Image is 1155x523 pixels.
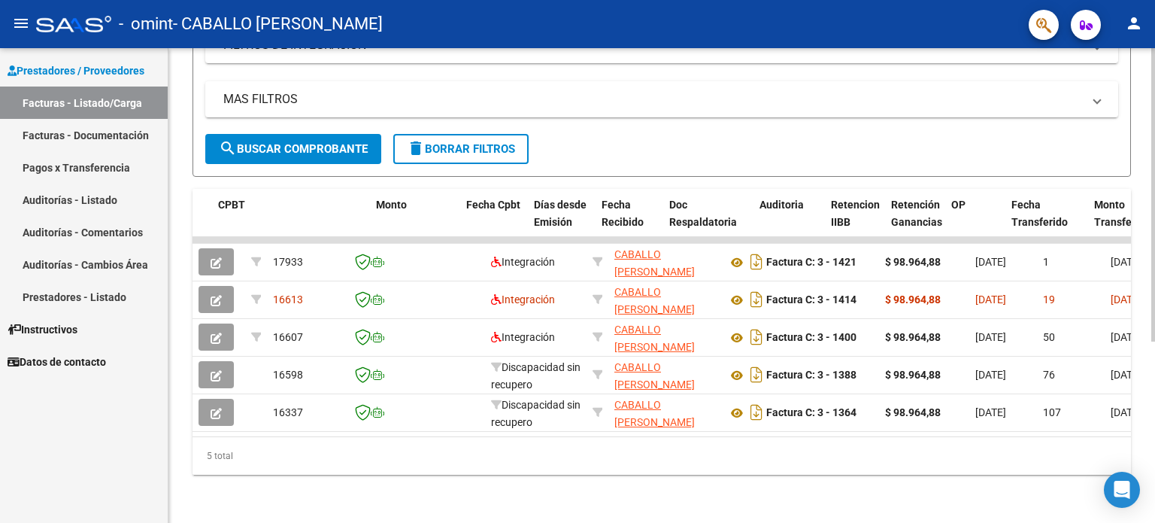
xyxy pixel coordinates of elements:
[747,250,766,274] i: Descargar documento
[885,256,941,268] strong: $ 98.964,88
[1111,406,1141,418] span: [DATE]
[205,81,1118,117] mat-expansion-panel-header: MAS FILTROS
[891,199,942,228] span: Retención Ganancias
[975,256,1006,268] span: [DATE]
[370,189,460,255] datatable-header-cell: Monto
[825,189,885,255] datatable-header-cell: Retencion IIBB
[614,324,695,353] span: CABALLO [PERSON_NAME]
[885,331,941,343] strong: $ 98.964,88
[831,199,880,228] span: Retencion IIBB
[885,293,941,306] strong: $ 98.964,88
[614,399,695,428] span: CABALLO [PERSON_NAME]
[945,189,1005,255] datatable-header-cell: OP
[407,139,425,157] mat-icon: delete
[747,287,766,312] i: Descargar documento
[885,406,941,418] strong: $ 98.964,88
[1104,472,1140,508] div: Open Intercom Messenger
[1043,256,1049,268] span: 1
[1005,189,1088,255] datatable-header-cell: Fecha Transferido
[975,369,1006,381] span: [DATE]
[528,189,596,255] datatable-header-cell: Días desde Emisión
[1043,293,1055,306] span: 19
[1011,199,1068,228] span: Fecha Transferido
[376,199,407,211] span: Monto
[8,321,77,338] span: Instructivos
[614,284,715,315] div: 27356554871
[1043,369,1055,381] span: 76
[1043,331,1055,343] span: 50
[1111,293,1141,306] span: [DATE]
[614,286,695,315] span: CABALLO [PERSON_NAME]
[491,361,581,391] span: Discapacidad sin recupero
[1125,14,1143,32] mat-icon: person
[596,189,663,255] datatable-header-cell: Fecha Recibido
[273,256,303,268] span: 17933
[466,199,520,211] span: Fecha Cpbt
[614,248,695,278] span: CABALLO [PERSON_NAME]
[885,189,945,255] datatable-header-cell: Retención Ganancias
[669,199,737,228] span: Doc Respaldatoria
[753,189,825,255] datatable-header-cell: Auditoria
[975,331,1006,343] span: [DATE]
[747,400,766,424] i: Descargar documento
[8,62,144,79] span: Prestadores / Proveedores
[766,294,856,306] strong: Factura C: 3 - 1414
[219,142,368,156] span: Buscar Comprobante
[614,246,715,278] div: 27356554871
[602,199,644,228] span: Fecha Recibido
[212,189,370,255] datatable-header-cell: CPBT
[273,331,303,343] span: 16607
[614,359,715,391] div: 27356554871
[218,199,245,211] span: CPBT
[491,256,555,268] span: Integración
[885,369,941,381] strong: $ 98.964,88
[205,134,381,164] button: Buscar Comprobante
[491,399,581,428] span: Discapacidad sin recupero
[223,91,1082,108] mat-panel-title: MAS FILTROS
[219,139,237,157] mat-icon: search
[491,293,555,306] span: Integración
[766,332,856,344] strong: Factura C: 3 - 1400
[747,325,766,349] i: Descargar documento
[273,406,303,418] span: 16337
[534,199,587,228] span: Días desde Emisión
[614,321,715,353] div: 27356554871
[1111,369,1141,381] span: [DATE]
[1043,406,1061,418] span: 107
[273,293,303,306] span: 16613
[975,293,1006,306] span: [DATE]
[173,8,383,41] span: - CABALLO [PERSON_NAME]
[12,14,30,32] mat-icon: menu
[766,369,856,382] strong: Factura C: 3 - 1388
[1111,331,1141,343] span: [DATE]
[614,361,695,391] span: CABALLO [PERSON_NAME]
[614,397,715,428] div: 27356554871
[273,369,303,381] span: 16598
[759,199,804,211] span: Auditoria
[491,331,555,343] span: Integración
[1111,256,1141,268] span: [DATE]
[766,257,856,269] strong: Factura C: 3 - 1421
[192,437,1131,475] div: 5 total
[663,189,753,255] datatable-header-cell: Doc Respaldatoria
[1094,199,1150,228] span: Monto Transferido
[766,407,856,419] strong: Factura C: 3 - 1364
[747,363,766,387] i: Descargar documento
[8,354,106,370] span: Datos de contacto
[119,8,173,41] span: - omint
[460,189,528,255] datatable-header-cell: Fecha Cpbt
[951,199,966,211] span: OP
[975,406,1006,418] span: [DATE]
[407,142,515,156] span: Borrar Filtros
[393,134,529,164] button: Borrar Filtros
